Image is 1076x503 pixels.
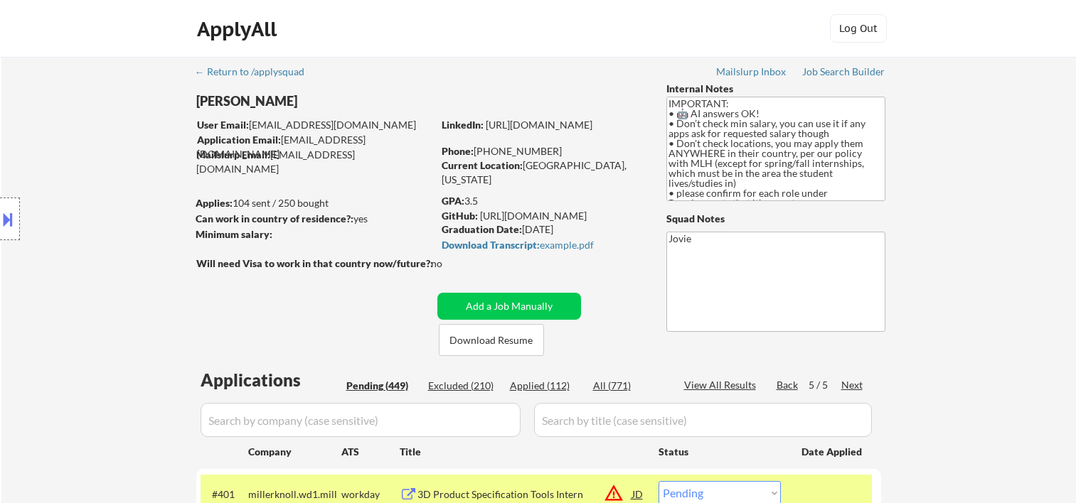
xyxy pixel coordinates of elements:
div: [DATE] [442,222,643,237]
a: Job Search Builder [802,66,885,80]
div: Status [659,438,781,464]
div: no [431,256,472,271]
strong: Will need Visa to work in that country now/future?: [196,257,433,269]
div: Pending (449) [346,379,417,393]
strong: LinkedIn: [442,119,484,131]
div: Squad Notes [666,212,885,226]
div: [EMAIL_ADDRESS][DOMAIN_NAME] [197,133,432,161]
a: [URL][DOMAIN_NAME] [480,210,587,222]
strong: Graduation Date: [442,223,522,235]
div: 104 sent / 250 bought [196,196,432,210]
div: Excluded (210) [428,379,499,393]
strong: Current Location: [442,159,523,171]
div: All (771) [593,379,664,393]
div: [EMAIL_ADDRESS][DOMAIN_NAME] [197,118,432,132]
a: [URL][DOMAIN_NAME] [486,119,592,131]
strong: GitHub: [442,210,478,222]
div: Job Search Builder [802,67,885,77]
div: Applied (112) [510,379,581,393]
strong: Phone: [442,145,474,157]
div: example.pdf [442,240,639,250]
div: Next [841,378,864,392]
button: Log Out [830,14,887,43]
div: 5 / 5 [809,378,841,392]
div: Internal Notes [666,82,885,96]
a: Mailslurp Inbox [716,66,787,80]
div: yes [196,212,428,226]
div: [PERSON_NAME] [196,92,489,110]
div: 3D Product Specification Tools Intern [417,487,632,502]
div: 3.5 [442,194,645,208]
div: [EMAIL_ADDRESS][DOMAIN_NAME] [196,148,432,175]
div: View All Results [684,378,760,392]
div: Back [777,378,799,392]
button: Download Resume [439,324,544,356]
a: Download Transcript:example.pdf [442,239,639,254]
strong: Can work in country of residence?: [196,212,353,225]
div: Company [248,445,341,459]
div: [PHONE_NUMBER] [442,144,643,158]
div: ApplyAll [197,17,281,41]
div: ATS [341,445,400,459]
div: ← Return to /applysquad [195,67,318,77]
div: #401 [212,487,237,502]
div: workday [341,487,400,502]
input: Search by title (case sensitive) [534,403,872,437]
button: Add a Job Manually [437,293,581,320]
div: Date Applied [801,445,864,459]
strong: GPA: [442,195,464,207]
div: Mailslurp Inbox [716,67,787,77]
a: ← Return to /applysquad [195,66,318,80]
div: Title [400,445,645,459]
div: Applications [201,372,341,389]
div: [GEOGRAPHIC_DATA], [US_STATE] [442,158,643,186]
button: warning_amber [604,483,624,503]
strong: Download Transcript: [442,239,540,251]
input: Search by company (case sensitive) [201,403,521,437]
